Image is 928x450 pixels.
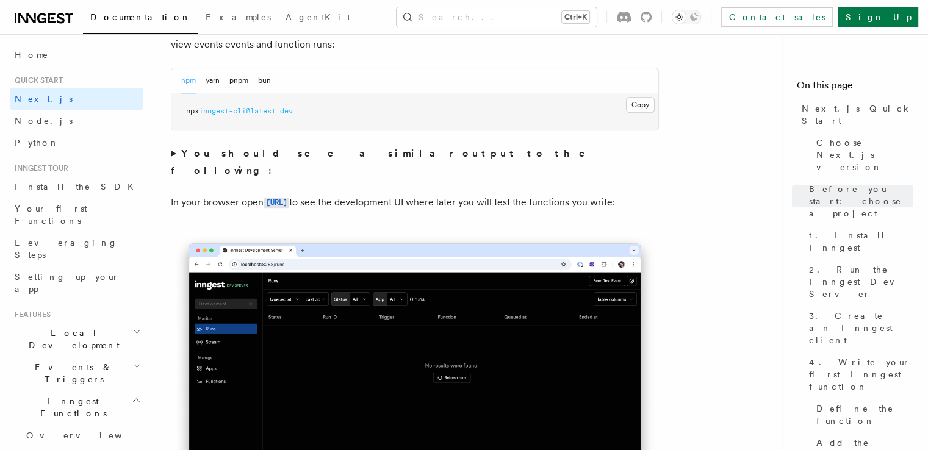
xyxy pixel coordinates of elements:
[10,88,143,110] a: Next.js
[811,398,913,432] a: Define the function
[83,4,198,34] a: Documentation
[804,259,913,305] a: 2. Run the Inngest Dev Server
[10,266,143,300] a: Setting up your app
[804,351,913,398] a: 4. Write your first Inngest function
[397,7,597,27] button: Search...Ctrl+K
[804,178,913,224] a: Before you start: choose a project
[809,183,913,220] span: Before you start: choose a project
[809,229,913,254] span: 1. Install Inngest
[10,361,133,385] span: Events & Triggers
[278,4,358,33] a: AgentKit
[90,12,191,22] span: Documentation
[816,137,913,173] span: Choose Next.js version
[809,310,913,346] span: 3. Create an Inngest client
[10,356,143,390] button: Events & Triggers
[10,176,143,198] a: Install the SDK
[171,19,659,53] p: Next, start the , which is a fast, in-memory version of Inngest where you can quickly send and vi...
[672,10,701,24] button: Toggle dark mode
[15,272,120,294] span: Setting up your app
[171,145,659,179] summary: You should see a similar output to the following:
[229,68,248,93] button: pnpm
[199,107,276,115] span: inngest-cli@latest
[15,49,49,61] span: Home
[286,12,350,22] span: AgentKit
[10,132,143,154] a: Python
[10,232,143,266] a: Leveraging Steps
[562,11,589,23] kbd: Ctrl+K
[186,107,199,115] span: npx
[206,12,271,22] span: Examples
[198,4,278,33] a: Examples
[171,194,659,212] p: In your browser open to see the development UI where later you will test the functions you write:
[802,102,913,127] span: Next.js Quick Start
[15,138,59,148] span: Python
[838,7,918,27] a: Sign Up
[264,198,289,208] code: [URL]
[811,132,913,178] a: Choose Next.js version
[206,68,220,93] button: yarn
[10,390,143,424] button: Inngest Functions
[10,198,143,232] a: Your first Functions
[10,76,63,85] span: Quick start
[280,107,293,115] span: dev
[10,163,68,173] span: Inngest tour
[797,78,913,98] h4: On this page
[15,238,118,260] span: Leveraging Steps
[10,322,143,356] button: Local Development
[15,204,87,226] span: Your first Functions
[816,402,913,427] span: Define the function
[797,98,913,132] a: Next.js Quick Start
[171,148,602,176] strong: You should see a similar output to the following:
[10,110,143,132] a: Node.js
[15,94,73,104] span: Next.js
[804,305,913,351] a: 3. Create an Inngest client
[721,7,833,27] a: Contact sales
[804,224,913,259] a: 1. Install Inngest
[181,68,196,93] button: npm
[626,97,655,113] button: Copy
[10,395,132,420] span: Inngest Functions
[10,310,51,320] span: Features
[15,182,141,191] span: Install the SDK
[809,356,913,393] span: 4. Write your first Inngest function
[258,68,271,93] button: bun
[10,327,133,351] span: Local Development
[26,430,152,440] span: Overview
[21,424,143,446] a: Overview
[10,44,143,66] a: Home
[809,263,913,300] span: 2. Run the Inngest Dev Server
[15,116,73,126] span: Node.js
[264,196,289,208] a: [URL]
